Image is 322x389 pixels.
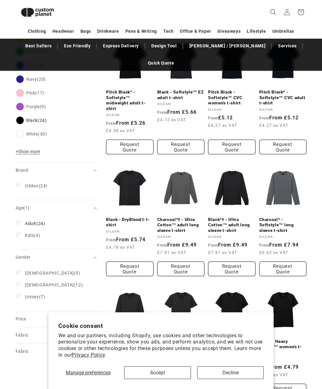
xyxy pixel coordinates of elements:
[52,26,74,37] a: Headwear
[25,270,80,276] span: (5)
[208,89,256,106] a: Pitch Black - Softstyle™ CVC women’s t-shirt
[25,294,39,299] span: Unisex
[25,294,45,300] span: (7)
[25,221,45,226] span: (24)
[259,262,307,276] button: Request Quote
[157,217,205,233] a: Charcoal*† - Ultra Cotton™ adult long sleeve t-shirt
[25,233,40,238] span: (4)
[22,41,55,51] a: Best Sellers
[16,327,97,343] summary: Fabric (0 selected)
[266,5,280,19] summary: Search
[28,26,46,37] a: Clothing
[25,282,83,288] span: (12)
[61,41,94,51] a: Eco Friendly
[72,352,105,358] a: Privacy Policy
[217,26,241,37] a: Giveaways
[163,26,173,37] a: Tech
[58,366,118,379] button: Manage preferences
[16,2,59,22] img: Custom Planet
[124,366,191,379] button: Accept
[16,349,28,354] span: Fabric
[197,366,264,379] button: Decline
[25,221,36,226] span: Adult
[180,26,211,37] a: Office & Paper
[148,41,180,51] a: Design Tool
[16,162,97,178] summary: Brand (0 selected)
[16,149,18,154] span: +
[106,89,154,111] a: Pitch Black* - Softstyle™ midweight adult t-shirt
[97,26,119,37] a: Drinkware
[100,41,142,51] a: Express Delivery
[157,262,205,276] button: Request Quote
[208,140,256,154] button: Request Quote
[157,140,205,154] button: Request Quote
[106,217,154,228] a: Black - DryBlend® t-shirt
[259,217,307,233] a: Charcoal* - Softstyle™ long sleeve t-shirt
[145,58,178,69] a: Quick Quote
[25,282,74,287] span: [DEMOGRAPHIC_DATA]
[208,262,256,276] button: Request Quote
[25,233,34,238] span: Kids
[58,333,264,358] p: We and our partners, including Shopify, use cookies and other technologies to personalize your ex...
[259,89,307,106] a: Pitch Black* - Softstyle™ CVC adult t-shirt
[80,26,91,37] a: Bags
[66,370,111,376] span: Manage preferences
[16,149,40,154] span: Show more
[16,316,26,321] span: Price
[25,271,74,276] span: [DEMOGRAPHIC_DATA]
[16,200,97,216] summary: Age (1 selected)
[106,262,154,276] button: Request Quote
[259,140,307,154] button: Request Quote
[16,205,29,210] span: Age
[157,89,205,100] a: Black - Softstyle™ EZ adult t-shirt
[208,217,256,233] a: Black*† - Ultra Cotton™ adult long sleeve t-shirt
[25,183,39,188] span: Gildan
[16,333,28,338] span: Fabric
[16,149,42,157] button: Show more
[272,26,294,37] a: Umbrellas
[186,41,269,51] a: [PERSON_NAME] / [PERSON_NAME]
[16,343,97,359] summary: Fabric (0 selected)
[125,26,157,37] a: Pens & Writing
[275,41,300,51] a: Services
[16,255,30,260] span: Gender
[247,26,266,37] a: Lifestyle
[16,168,28,173] span: Brand
[23,205,29,210] span: (1)
[58,322,264,329] h2: Cookie consent
[16,311,97,327] summary: Price
[16,249,97,265] summary: Gender (0 selected)
[106,140,154,154] button: Request Quote
[25,183,47,189] span: (24)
